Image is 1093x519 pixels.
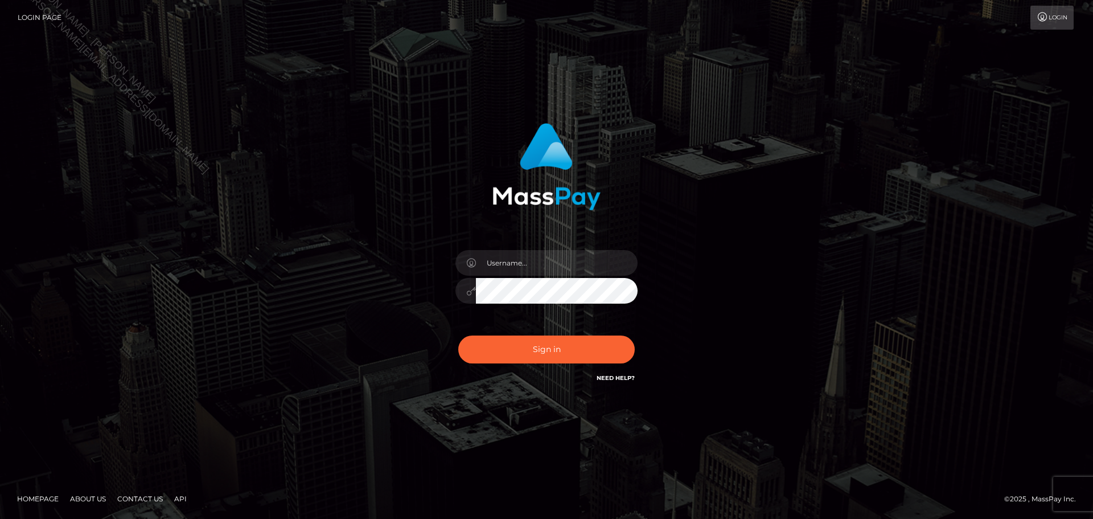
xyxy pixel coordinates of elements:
[170,490,191,508] a: API
[458,336,635,363] button: Sign in
[113,490,167,508] a: Contact Us
[492,123,601,210] img: MassPay Login
[476,250,638,276] input: Username...
[65,490,110,508] a: About Us
[1004,493,1084,505] div: © 2025 , MassPay Inc.
[13,490,63,508] a: Homepage
[597,374,635,382] a: Need Help?
[18,6,61,30] a: Login Page
[1030,6,1074,30] a: Login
